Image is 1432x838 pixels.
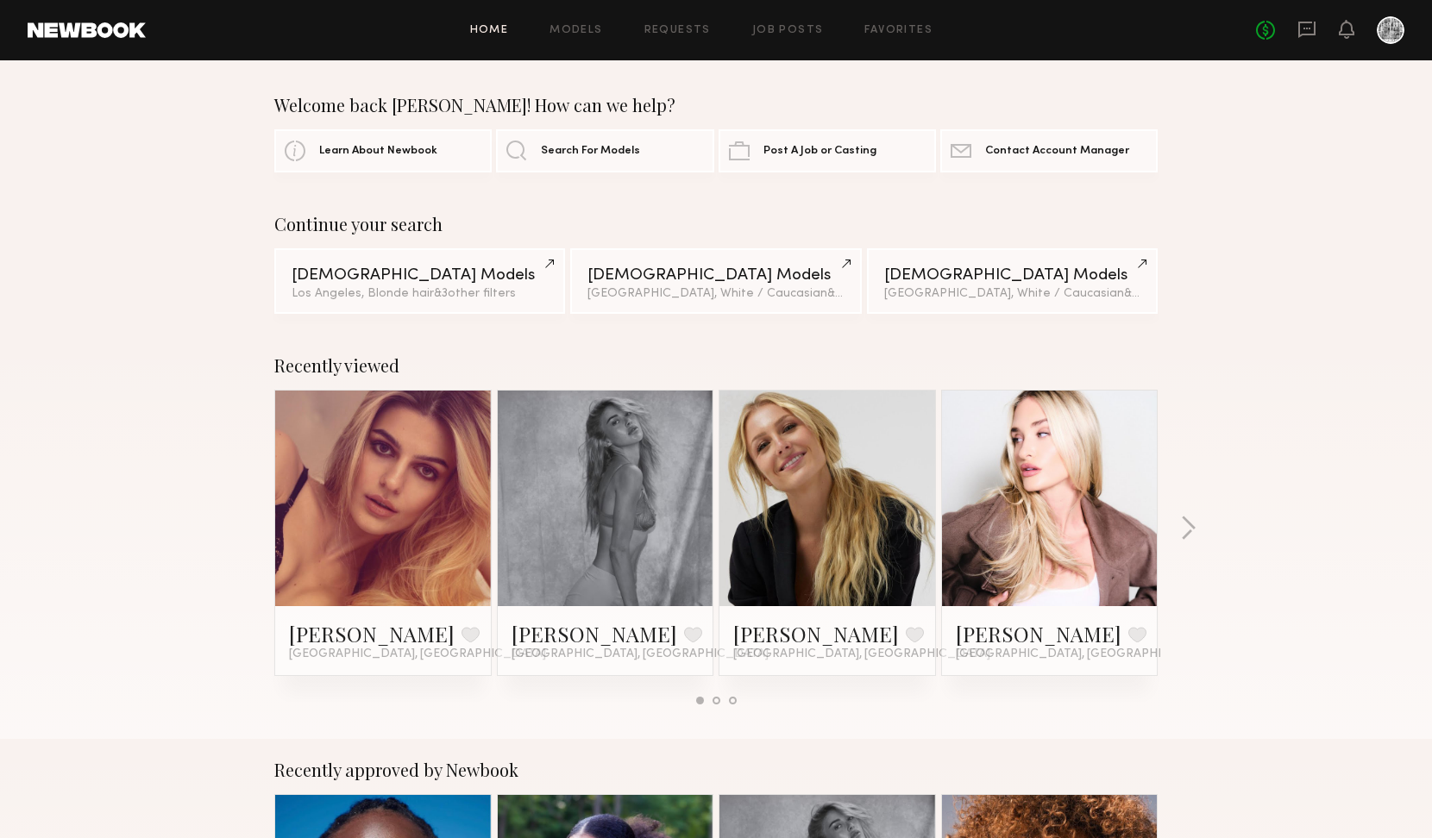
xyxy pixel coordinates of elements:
[274,95,1158,116] div: Welcome back [PERSON_NAME]! How can we help?
[752,25,824,36] a: Job Posts
[274,129,492,172] a: Learn About Newbook
[512,647,769,661] span: [GEOGRAPHIC_DATA], [GEOGRAPHIC_DATA]
[512,620,677,647] a: [PERSON_NAME]
[884,288,1140,300] div: [GEOGRAPHIC_DATA], White / Caucasian
[274,355,1158,376] div: Recently viewed
[274,248,565,314] a: [DEMOGRAPHIC_DATA] ModelsLos Angeles, Blonde hair&3other filters
[940,129,1158,172] a: Contact Account Manager
[470,25,509,36] a: Home
[292,267,548,284] div: [DEMOGRAPHIC_DATA] Models
[644,25,711,36] a: Requests
[587,267,844,284] div: [DEMOGRAPHIC_DATA] Models
[733,620,899,647] a: [PERSON_NAME]
[827,288,910,299] span: & 2 other filter s
[319,146,437,157] span: Learn About Newbook
[864,25,933,36] a: Favorites
[956,620,1121,647] a: [PERSON_NAME]
[434,288,516,299] span: & 3 other filter s
[587,288,844,300] div: [GEOGRAPHIC_DATA], White / Caucasian
[1124,288,1207,299] span: & 2 other filter s
[867,248,1158,314] a: [DEMOGRAPHIC_DATA] Models[GEOGRAPHIC_DATA], White / Caucasian&2other filters
[496,129,713,172] a: Search For Models
[719,129,936,172] a: Post A Job or Casting
[292,288,548,300] div: Los Angeles, Blonde hair
[274,214,1158,235] div: Continue your search
[570,248,861,314] a: [DEMOGRAPHIC_DATA] Models[GEOGRAPHIC_DATA], White / Caucasian&2other filters
[884,267,1140,284] div: [DEMOGRAPHIC_DATA] Models
[289,620,455,647] a: [PERSON_NAME]
[274,760,1158,780] div: Recently approved by Newbook
[956,647,1213,661] span: [GEOGRAPHIC_DATA], [GEOGRAPHIC_DATA]
[550,25,602,36] a: Models
[541,146,640,157] span: Search For Models
[289,647,546,661] span: [GEOGRAPHIC_DATA], [GEOGRAPHIC_DATA]
[763,146,876,157] span: Post A Job or Casting
[985,146,1129,157] span: Contact Account Manager
[733,647,990,661] span: [GEOGRAPHIC_DATA], [GEOGRAPHIC_DATA]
